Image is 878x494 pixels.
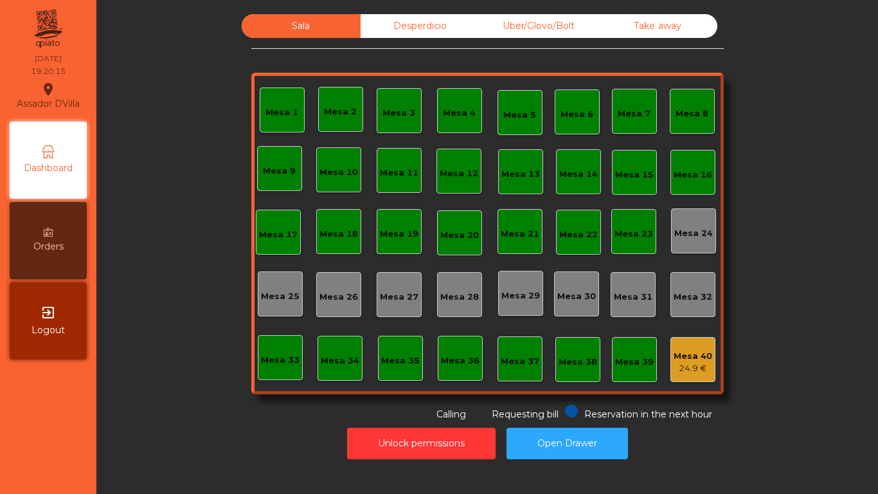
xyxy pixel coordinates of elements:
[265,106,298,119] div: Mesa 1
[24,161,73,175] span: Dashboard
[263,165,296,178] div: Mesa 9
[380,291,418,304] div: Mesa 27
[261,290,300,303] div: Mesa 25
[559,168,598,181] div: Mesa 14
[506,428,628,459] button: Open Drawer
[559,356,597,369] div: Mesa 38
[559,228,598,241] div: Mesa 22
[319,228,358,241] div: Mesa 18
[618,107,650,120] div: Mesa 7
[440,229,479,242] div: Mesa 20
[40,305,56,320] i: exit_to_app
[501,168,540,181] div: Mesa 13
[32,6,64,51] img: qpiato
[380,228,418,241] div: Mesa 19
[259,228,298,241] div: Mesa 17
[674,362,712,375] div: 24.9 €
[381,354,420,367] div: Mesa 35
[35,53,62,64] div: [DATE]
[40,82,56,97] i: location_on
[17,80,80,112] div: Assador DVilla
[382,107,415,120] div: Mesa 3
[501,228,539,241] div: Mesa 21
[674,169,712,181] div: Mesa 16
[557,290,596,303] div: Mesa 30
[614,228,653,241] div: Mesa 23
[319,291,358,304] div: Mesa 26
[503,109,536,122] div: Mesa 5
[261,354,300,367] div: Mesa 33
[31,324,65,337] span: Logout
[321,354,359,367] div: Mesa 34
[584,408,712,420] span: Reservation in the next hour
[441,354,479,367] div: Mesa 36
[501,289,540,302] div: Mesa 29
[674,227,713,240] div: Mesa 24
[674,291,712,304] div: Mesa 32
[501,355,539,368] div: Mesa 37
[615,356,654,369] div: Mesa 39
[598,14,717,38] div: Take away
[560,108,593,121] div: Mesa 6
[440,291,479,304] div: Mesa 28
[31,66,66,77] div: 19:20:15
[33,240,64,253] span: Orders
[674,350,712,363] div: Mesa 40
[324,105,357,118] div: Mesa 2
[614,291,652,304] div: Mesa 31
[615,169,654,181] div: Mesa 15
[347,428,496,459] button: Unlock permissions
[242,14,361,38] div: Sala
[443,107,476,120] div: Mesa 4
[440,167,478,180] div: Mesa 12
[492,408,559,420] span: Requesting bill
[676,107,708,120] div: Mesa 8
[380,167,418,179] div: Mesa 11
[319,166,358,179] div: Mesa 10
[361,14,479,38] div: Desperdicio
[479,14,598,38] div: Uber/Glovo/Bolt
[436,408,466,420] span: Calling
